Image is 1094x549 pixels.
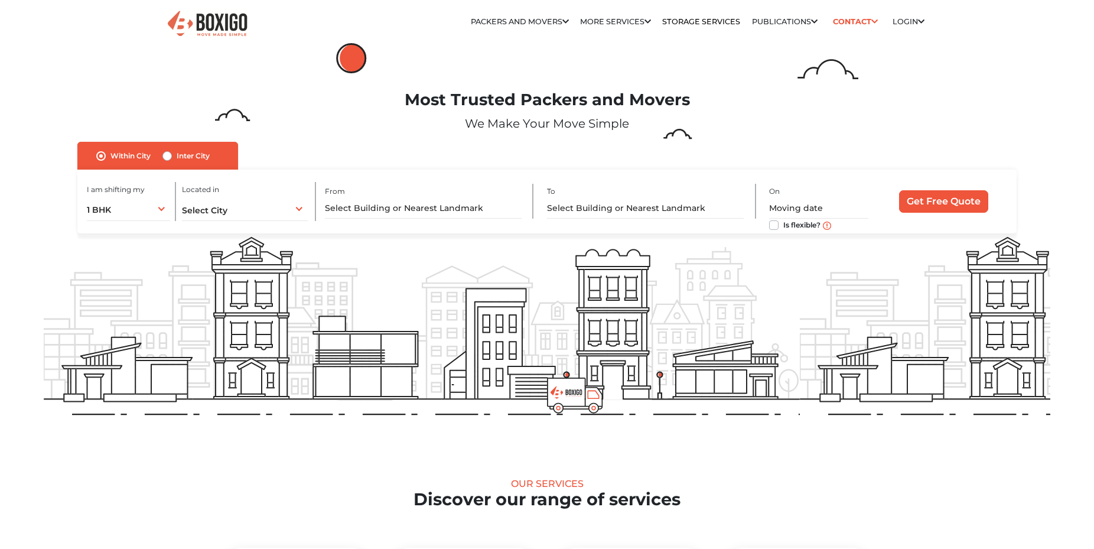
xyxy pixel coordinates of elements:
[44,90,1050,110] h1: Most Trusted Packers and Movers
[44,489,1050,510] h2: Discover our range of services
[87,204,111,215] span: 1 BHK
[87,184,145,195] label: I am shifting my
[182,205,227,216] span: Select City
[547,186,555,197] label: To
[110,149,151,163] label: Within City
[547,378,603,414] img: boxigo_prackers_and_movers_truck
[829,12,881,31] a: Contact
[471,17,569,26] a: Packers and Movers
[662,17,740,26] a: Storage Services
[44,115,1050,132] p: We Make Your Move Simple
[325,186,345,197] label: From
[783,218,820,230] label: Is flexible?
[166,9,249,38] img: Boxigo
[769,186,780,197] label: On
[547,198,744,219] input: Select Building or Nearest Landmark
[769,198,868,219] input: Moving date
[177,149,210,163] label: Inter City
[893,17,924,26] a: Login
[823,222,831,230] img: move_date_info
[752,17,818,26] a: Publications
[580,17,651,26] a: More services
[325,198,522,219] input: Select Building or Nearest Landmark
[899,190,988,213] input: Get Free Quote
[44,478,1050,489] div: Our Services
[182,184,219,195] label: Located in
